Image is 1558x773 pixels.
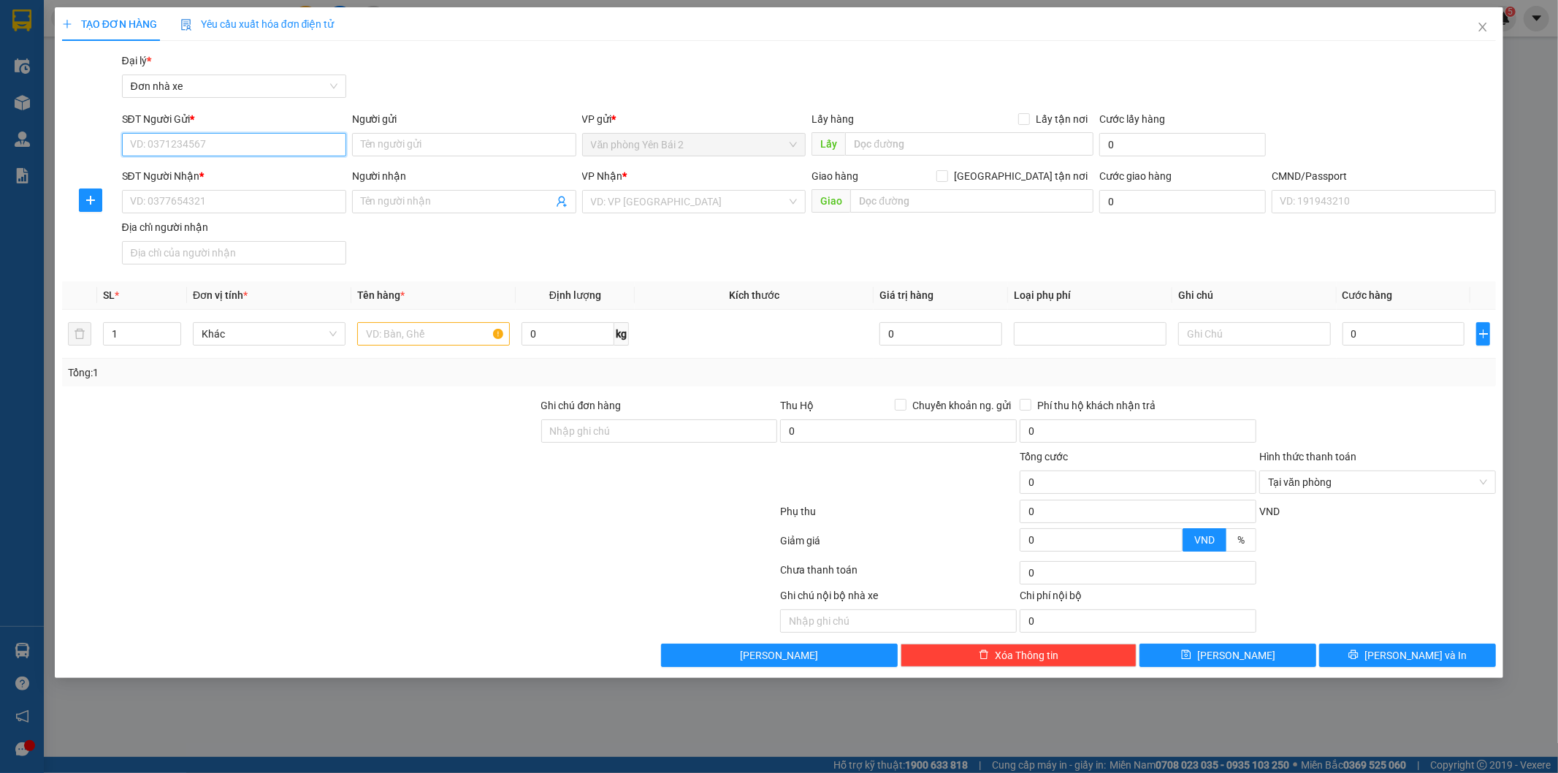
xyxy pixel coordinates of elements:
div: Chưa thanh toán [779,562,1019,587]
span: Tổng cước [1020,451,1068,462]
b: GỬI : Văn phòng Yên Bái 2 [18,106,256,130]
span: % [1237,534,1245,546]
span: [GEOGRAPHIC_DATA] tận nơi [948,168,1093,184]
div: Người nhận [352,168,576,184]
span: Kích thước [729,289,779,301]
span: Giao hàng [812,170,858,182]
input: Dọc đường [850,189,1093,213]
span: SL [103,289,115,301]
span: Đơn nhà xe [131,75,337,97]
div: SĐT Người Nhận [122,168,346,184]
span: Định lượng [549,289,601,301]
th: Loại phụ phí [1008,281,1172,310]
input: Cước lấy hàng [1099,133,1266,156]
span: Yêu cầu xuất hóa đơn điện tử [180,18,335,30]
span: Phí thu hộ khách nhận trả [1031,397,1161,414]
span: plus [62,19,72,29]
li: Số 10 ngõ 15 Ngọc Hồi, Q.[PERSON_NAME], [GEOGRAPHIC_DATA] [137,36,611,54]
button: plus [79,189,102,212]
div: CMND/Passport [1272,168,1496,184]
span: Đơn vị tính [193,289,248,301]
span: [PERSON_NAME] [1197,647,1275,663]
img: icon [180,19,192,31]
div: Phụ thu [779,503,1019,529]
span: Giá trị hàng [879,289,933,301]
span: Lấy [812,132,845,156]
span: Xóa Thông tin [995,647,1058,663]
label: Ghi chú đơn hàng [541,400,622,411]
span: Văn phòng Yên Bái 2 [591,134,798,156]
span: Khác [202,323,337,345]
input: Ghi chú đơn hàng [541,419,778,443]
th: Ghi chú [1172,281,1337,310]
div: Người gửi [352,111,576,127]
input: Dọc đường [845,132,1093,156]
div: Ghi chú nội bộ nhà xe [780,587,1017,609]
span: Lấy hàng [812,113,854,125]
span: Thu Hộ [780,400,814,411]
span: kg [614,322,629,346]
li: Hotline: 19001155 [137,54,611,72]
div: Giảm giá [779,533,1019,558]
img: logo.jpg [18,18,91,91]
span: TẠO ĐƠN HÀNG [62,18,157,30]
span: plus [1477,328,1489,340]
button: delete [68,322,91,346]
span: Lấy tận nơi [1030,111,1093,127]
div: Địa chỉ người nhận [122,219,346,235]
span: save [1181,650,1191,661]
span: VP Nhận [582,170,623,182]
span: user-add [556,196,568,207]
span: Cước hàng [1343,289,1393,301]
span: plus [80,194,102,206]
input: Nhập ghi chú [780,609,1017,633]
label: Cước giao hàng [1099,170,1172,182]
button: [PERSON_NAME] [661,644,898,667]
div: Tổng: 1 [68,365,601,381]
input: VD: Bàn, Ghế [357,322,510,346]
input: Cước giao hàng [1099,190,1266,213]
span: Giao [812,189,850,213]
span: close [1477,21,1489,33]
div: Chi phí nội bộ [1020,587,1256,609]
button: plus [1476,322,1490,346]
button: Close [1462,7,1503,48]
span: [PERSON_NAME] và In [1364,647,1467,663]
span: printer [1348,650,1359,661]
span: VND [1194,534,1215,546]
span: Tên hàng [357,289,405,301]
button: deleteXóa Thông tin [901,644,1137,667]
span: Chuyển khoản ng. gửi [906,397,1017,414]
label: Hình thức thanh toán [1259,451,1356,462]
button: printer[PERSON_NAME] và In [1319,644,1496,667]
span: delete [979,650,989,661]
span: [PERSON_NAME] [740,647,818,663]
label: Cước lấy hàng [1099,113,1165,125]
span: Tại văn phòng [1268,471,1487,493]
div: SĐT Người Gửi [122,111,346,127]
input: Ghi Chú [1178,322,1331,346]
input: Địa chỉ của người nhận [122,241,346,264]
span: VND [1259,506,1280,517]
div: VP gửi [582,111,806,127]
button: save[PERSON_NAME] [1139,644,1316,667]
span: Đại lý [122,55,151,66]
input: 0 [879,322,1002,346]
